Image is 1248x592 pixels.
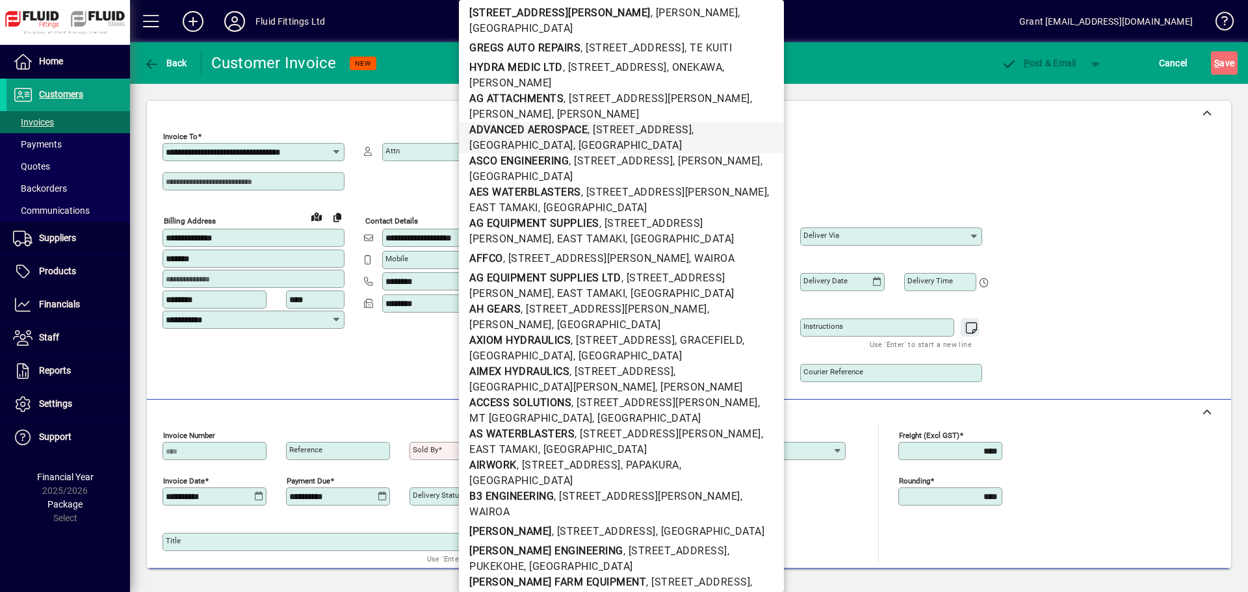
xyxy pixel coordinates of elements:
b: [STREET_ADDRESS][PERSON_NAME] [469,6,651,19]
span: , [GEOGRAPHIC_DATA] [552,318,661,331]
span: , [STREET_ADDRESS][PERSON_NAME] [564,92,750,105]
span: , [STREET_ADDRESS][PERSON_NAME] [554,490,740,502]
span: , [PERSON_NAME] [651,6,738,19]
b: AH GEARS [469,303,521,315]
span: , [STREET_ADDRESS][PERSON_NAME] [581,186,768,198]
span: , [PERSON_NAME] [552,108,640,120]
span: , [GEOGRAPHIC_DATA] [573,139,682,151]
span: , [GEOGRAPHIC_DATA] [538,201,647,214]
span: , [GEOGRAPHIC_DATA] [656,525,765,537]
span: , [STREET_ADDRESS][PERSON_NAME] [575,428,761,440]
b: AIRWORK [469,459,517,471]
b: AXIOM HYDRAULICS [469,334,571,346]
span: , [STREET_ADDRESS] [517,459,621,471]
span: , [STREET_ADDRESS][PERSON_NAME] [571,396,758,409]
span: , [STREET_ADDRESS] [588,123,692,136]
b: [PERSON_NAME] ENGINEERING [469,545,623,557]
span: , [STREET_ADDRESS] [569,155,673,167]
b: B3 ENGINEERING [469,490,554,502]
b: AES WATERBLASTERS [469,186,581,198]
span: , [STREET_ADDRESS] [623,545,727,557]
span: , [STREET_ADDRESS][PERSON_NAME] [503,252,690,264]
b: ADVANCED AEROSPACE [469,123,588,136]
span: , ONEKAWA [667,61,723,73]
span: , TE KUITI [684,42,732,54]
span: , [STREET_ADDRESS] [569,365,673,378]
span: , WAIROA [689,252,734,264]
span: , EAST TAMAKI [552,287,626,300]
span: , [STREET_ADDRESS] [646,576,750,588]
b: AG EQUIPMENT SUPPLIES LTD [469,272,621,284]
span: , [STREET_ADDRESS][PERSON_NAME] [521,303,707,315]
span: , [PERSON_NAME] [655,381,743,393]
span: , [STREET_ADDRESS] [571,334,675,346]
span: , PAPAKURA [621,459,679,471]
b: ACCESS SOLUTIONS [469,396,571,409]
span: , [GEOGRAPHIC_DATA] [573,350,682,362]
b: AFFCO [469,252,503,264]
span: , EAST TAMAKI [552,233,626,245]
span: , [GEOGRAPHIC_DATA] [538,443,647,456]
b: GREGS AUTO REPAIRS [469,42,580,54]
span: , [GEOGRAPHIC_DATA] [625,287,734,300]
span: , [GEOGRAPHIC_DATA] [524,560,633,573]
b: AG EQUIPMENT SUPPLIES [469,217,599,229]
b: [PERSON_NAME] [469,525,552,537]
span: , [STREET_ADDRESS] [563,61,667,73]
span: , [GEOGRAPHIC_DATA] [592,412,701,424]
span: , [PERSON_NAME] [673,155,760,167]
b: HYDRA MEDIC LTD [469,61,563,73]
b: AG ATTACHMENTS [469,92,564,105]
b: ASCO ENGINEERING [469,155,569,167]
b: AIMEX HYDRAULICS [469,365,569,378]
span: , [GEOGRAPHIC_DATA] [625,233,734,245]
span: , [STREET_ADDRESS] [580,42,684,54]
b: AS WATERBLASTERS [469,428,575,440]
b: [PERSON_NAME] FARM EQUIPMENT [469,576,646,588]
span: , [STREET_ADDRESS] [552,525,656,537]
